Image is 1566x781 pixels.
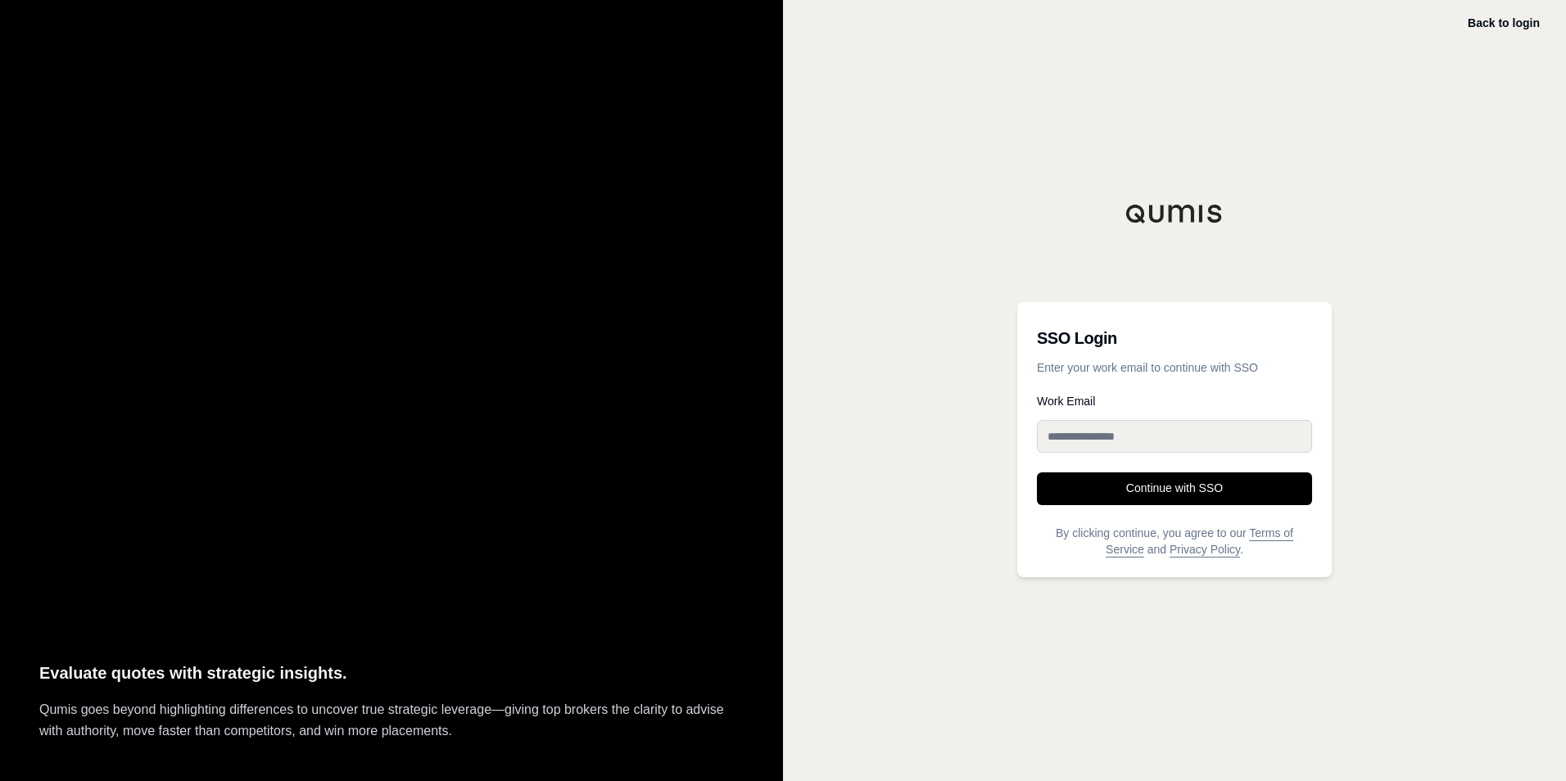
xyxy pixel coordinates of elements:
p: Enter your work email to continue with SSO [1037,359,1312,376]
p: Evaluate quotes with strategic insights. [39,660,744,687]
p: By clicking continue, you agree to our and . [1037,525,1312,558]
a: Privacy Policy [1170,543,1240,556]
h3: SSO Login [1037,322,1312,354]
button: Continue with SSO [1037,472,1312,505]
p: Qumis goes beyond highlighting differences to uncover true strategic leverage—giving top brokers ... [39,699,744,742]
label: Work Email [1037,395,1312,407]
a: Back to login [1468,16,1540,29]
img: Qumis [1125,204,1224,223]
